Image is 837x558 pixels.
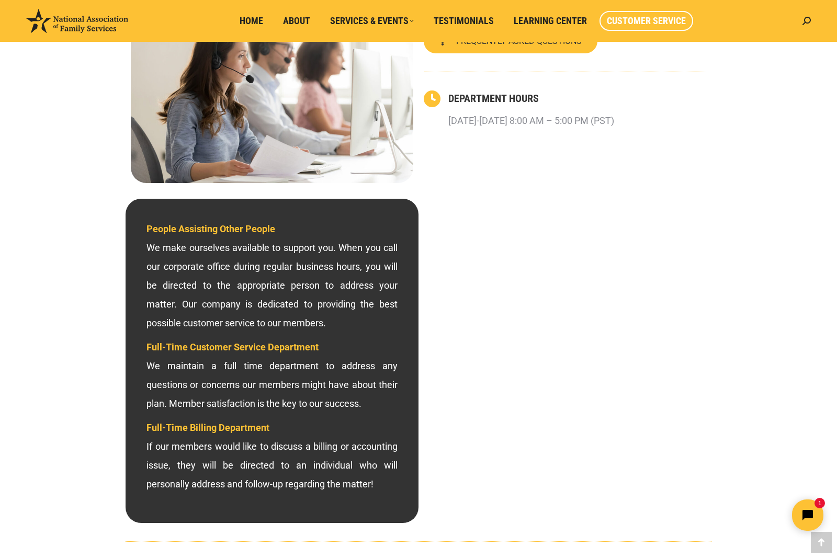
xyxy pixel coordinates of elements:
[283,15,310,27] span: About
[456,37,582,45] span: FREQUENTLY ASKED QUESTIONS
[424,204,706,518] iframe: 2300 East Katella Ave Suite 450 Anaheim Ca 92806
[146,422,269,433] span: Full-Time Billing Department
[146,341,398,409] span: We maintain a full time department to address any questions or concerns our members might have ab...
[146,223,275,234] span: People Assisting Other People
[146,422,398,489] span: If our members would like to discuss a billing or accounting issue, they will be directed to an i...
[146,341,319,352] span: Full-Time Customer Service Department
[330,15,414,27] span: Services & Events
[607,15,686,27] span: Customer Service
[240,15,263,27] span: Home
[506,11,594,31] a: Learning Center
[426,11,501,31] a: Testimonials
[600,11,693,31] a: Customer Service
[448,111,614,130] p: [DATE]-[DATE] 8:00 AM – 5:00 PM (PST)
[232,11,270,31] a: Home
[652,491,832,540] iframe: Tidio Chat
[146,223,398,328] span: We make ourselves available to support you. When you call our corporate office during regular bus...
[26,9,128,33] img: National Association of Family Services
[276,11,318,31] a: About
[514,15,587,27] span: Learning Center
[448,92,539,105] a: DEPARTMENT HOURS
[434,15,494,27] span: Testimonials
